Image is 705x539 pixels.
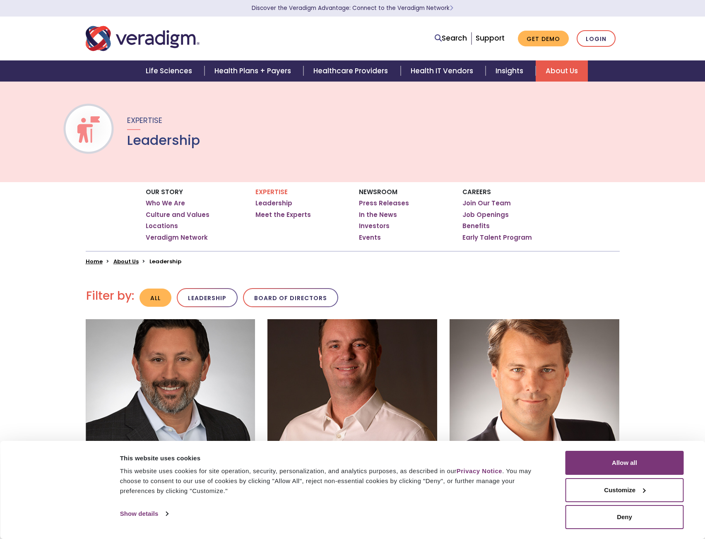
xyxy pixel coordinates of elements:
a: Join Our Team [462,199,511,207]
button: Allow all [565,451,684,475]
button: Deny [565,505,684,529]
a: Investors [359,222,390,230]
span: Learn More [450,4,453,12]
a: Home [86,257,103,265]
a: Veradigm Network [146,233,208,242]
a: Meet the Experts [255,211,311,219]
h2: Filter by: [86,289,134,303]
a: Culture and Values [146,211,209,219]
a: Discover the Veradigm Advantage: Connect to the Veradigm NetworkLearn More [252,4,453,12]
a: Events [359,233,381,242]
button: Customize [565,478,684,502]
button: All [140,289,171,307]
a: Press Releases [359,199,409,207]
button: Leadership [177,288,238,308]
a: Life Sciences [136,60,205,82]
div: This website uses cookies for site operation, security, personalization, and analytics purposes, ... [120,466,547,496]
a: Who We Are [146,199,185,207]
span: Expertise [127,115,162,125]
a: Benefits [462,222,490,230]
h1: Leadership [127,132,200,148]
a: Show details [120,508,168,520]
a: Health IT Vendors [401,60,486,82]
a: Get Demo [518,31,569,47]
a: Privacy Notice [457,467,502,474]
a: Insights [486,60,536,82]
a: About Us [536,60,588,82]
a: About Us [113,257,139,265]
a: Support [476,33,505,43]
a: Job Openings [462,211,509,219]
button: Board of Directors [243,288,338,308]
img: Veradigm logo [86,25,200,52]
a: Leadership [255,199,292,207]
a: Login [577,30,616,47]
a: Healthcare Providers [303,60,400,82]
div: This website uses cookies [120,453,547,463]
a: In the News [359,211,397,219]
a: Locations [146,222,178,230]
a: Early Talent Program [462,233,532,242]
a: Health Plans + Payers [205,60,303,82]
a: Search [435,33,467,44]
